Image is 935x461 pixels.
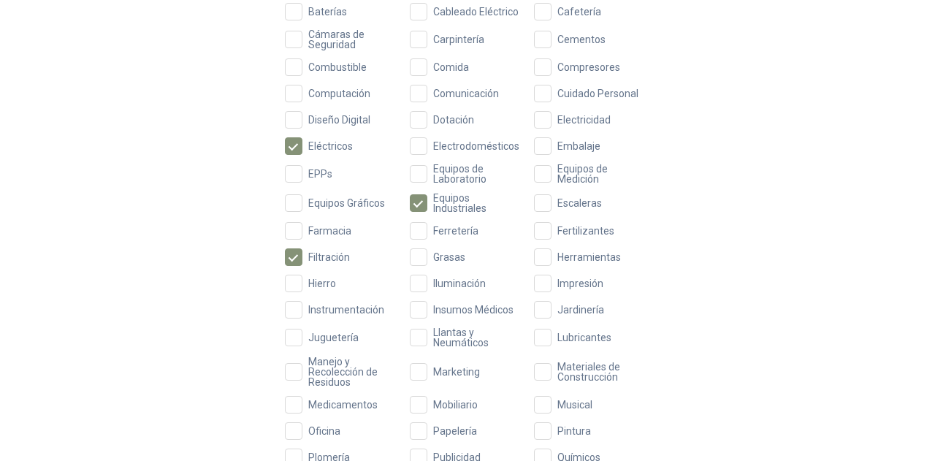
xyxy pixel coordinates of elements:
span: Llantas y Neumáticos [427,327,526,348]
span: Electrodomésticos [427,141,525,151]
span: Grasas [427,252,471,262]
span: Equipos Industriales [427,193,526,213]
span: Musical [552,400,598,410]
span: Escaleras [552,198,608,208]
span: Equipos Gráficos [302,198,391,208]
span: Materiales de Construcción [552,362,650,382]
span: Jardinería [552,305,610,315]
span: Manejo y Recolección de Residuos [302,357,401,387]
span: EPPs [302,169,338,179]
span: Cámaras de Seguridad [302,29,401,50]
span: Impresión [552,278,609,289]
span: Carpintería [427,34,490,45]
span: Filtración [302,252,356,262]
span: Instrumentación [302,305,390,315]
span: Pintura [552,426,597,436]
span: Compresores [552,62,626,72]
span: Iluminación [427,278,492,289]
span: Equipos de Medición [552,164,650,184]
span: Cuidado Personal [552,88,644,99]
span: Medicamentos [302,400,383,410]
span: Mobiliario [427,400,484,410]
span: Embalaje [552,141,606,151]
span: Herramientas [552,252,627,262]
span: Dotación [427,115,480,125]
span: Juguetería [302,332,365,343]
span: Eléctricos [302,141,359,151]
span: Ferretería [427,226,484,236]
span: Comunicación [427,88,505,99]
span: Papelería [427,426,483,436]
span: Cementos [552,34,611,45]
span: Farmacia [302,226,357,236]
span: Computación [302,88,376,99]
span: Marketing [427,367,486,377]
span: Comida [427,62,475,72]
span: Insumos Médicos [427,305,519,315]
span: Hierro [302,278,342,289]
span: Electricidad [552,115,617,125]
span: Baterías [302,7,353,17]
span: Diseño Digital [302,115,376,125]
span: Equipos de Laboratorio [427,164,526,184]
span: Fertilizantes [552,226,620,236]
span: Oficina [302,426,346,436]
span: Cableado Eléctrico [427,7,524,17]
span: Lubricantes [552,332,617,343]
span: Cafetería [552,7,607,17]
span: Combustible [302,62,373,72]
